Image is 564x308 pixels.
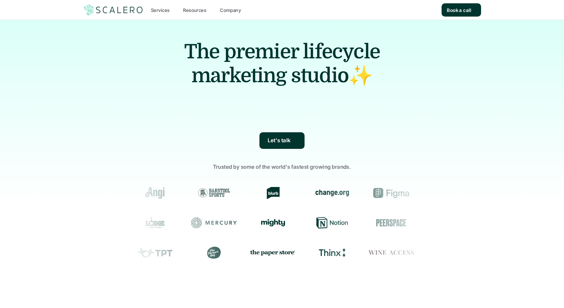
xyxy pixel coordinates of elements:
[174,91,390,129] p: From strategy to execution, we bring deep expertise in top lifecycle marketing platforms—[DOMAIN_...
[259,132,305,149] a: Let's talk
[151,7,170,14] p: Services
[442,3,481,17] a: Book a call
[183,7,206,14] p: Resources
[220,7,241,14] p: Company
[268,136,291,145] p: Let's talk
[166,40,398,88] h1: The premier lifecycle marketing studio✨
[83,4,144,16] img: Scalero company logotype
[447,7,471,14] p: Book a call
